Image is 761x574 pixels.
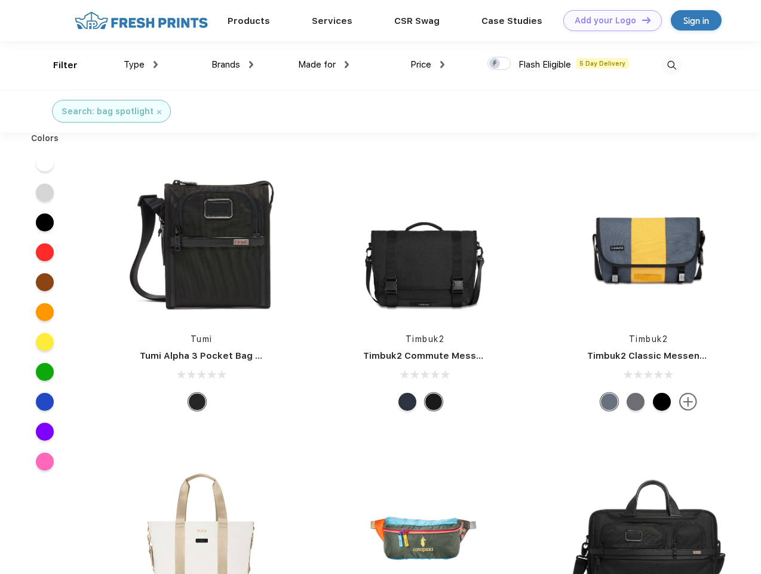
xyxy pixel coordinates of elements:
[406,334,445,344] a: Timbuk2
[140,350,280,361] a: Tumi Alpha 3 Pocket Bag Small
[228,16,270,26] a: Products
[363,350,523,361] a: Timbuk2 Commute Messenger Bag
[440,61,444,68] img: dropdown.png
[642,17,650,23] img: DT
[671,10,722,30] a: Sign in
[518,59,571,70] span: Flash Eligible
[653,393,671,411] div: Eco Black
[662,56,682,75] img: desktop_search.svg
[576,58,629,69] span: 5 Day Delivery
[124,59,145,70] span: Type
[191,334,213,344] a: Tumi
[298,59,336,70] span: Made for
[188,393,206,411] div: Black
[211,59,240,70] span: Brands
[122,162,281,321] img: func=resize&h=266
[587,350,735,361] a: Timbuk2 Classic Messenger Bag
[629,334,668,344] a: Timbuk2
[398,393,416,411] div: Eco Nautical
[53,59,78,72] div: Filter
[345,162,504,321] img: func=resize&h=266
[600,393,618,411] div: Eco Lightbeam
[410,59,431,70] span: Price
[575,16,636,26] div: Add your Logo
[345,61,349,68] img: dropdown.png
[249,61,253,68] img: dropdown.png
[71,10,211,31] img: fo%20logo%202.webp
[683,14,709,28] div: Sign in
[425,393,443,411] div: Eco Black
[157,110,161,114] img: filter_cancel.svg
[627,393,645,411] div: Eco Army Pop
[569,162,728,321] img: func=resize&h=266
[679,393,697,411] img: more.svg
[62,105,154,118] div: Search: bag spotlight
[154,61,158,68] img: dropdown.png
[22,132,68,145] div: Colors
